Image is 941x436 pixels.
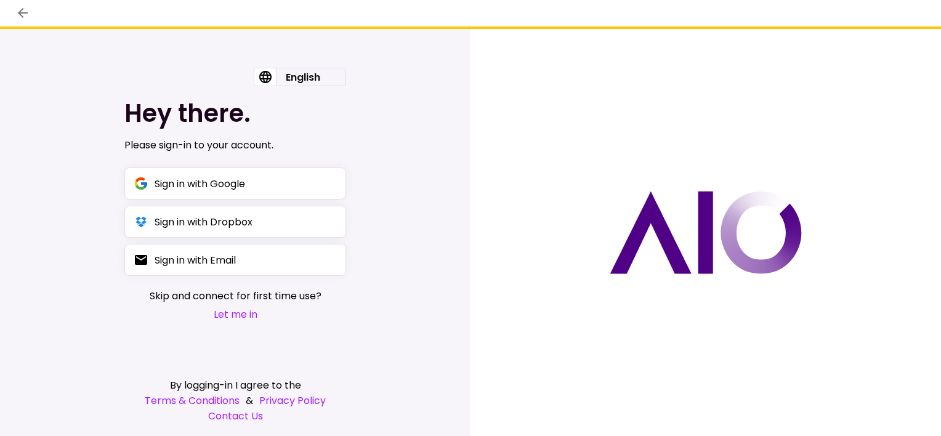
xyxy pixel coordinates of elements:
[155,252,236,268] div: Sign in with Email
[124,244,346,276] button: Sign in with Email
[150,288,321,304] span: Skip and connect for first time use?
[155,214,252,230] div: Sign in with Dropbox
[124,206,346,238] button: Sign in with Dropbox
[124,377,346,393] div: By logging-in I agree to the
[610,191,802,274] img: AIO logo
[259,393,326,408] a: Privacy Policy
[276,68,330,86] div: English
[124,408,346,424] a: Contact Us
[12,2,33,23] button: back
[124,168,346,200] button: Sign in with Google
[155,176,245,192] div: Sign in with Google
[124,393,346,408] div: &
[150,307,321,322] button: Let me in
[124,138,346,153] div: Please sign-in to your account.
[124,99,346,128] h1: Hey there.
[145,393,240,408] a: Terms & Conditions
